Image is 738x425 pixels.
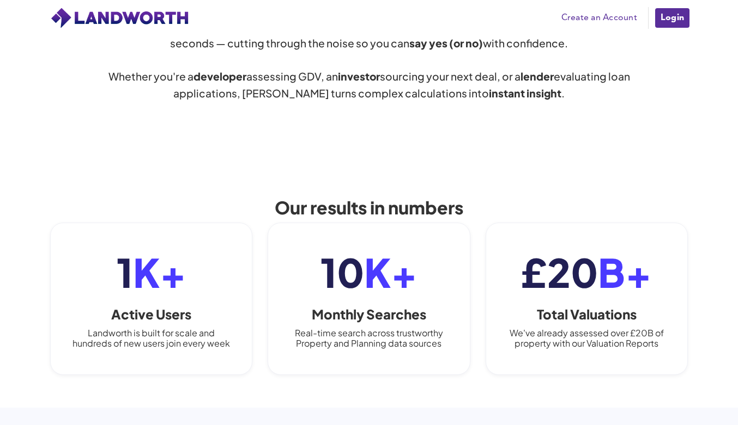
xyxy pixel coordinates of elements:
[193,70,246,83] strong: developer
[556,10,643,26] a: Create an Account
[290,328,447,348] p: Real-time search across trustworthy Property and Planning data sources
[654,7,691,29] a: Login
[489,87,561,100] strong: instant insight
[537,306,637,322] h3: Total Valuations
[133,247,186,297] span: K+
[598,247,652,297] span: B+
[521,70,554,83] strong: lender
[72,328,230,348] p: Landworth is built for scale and hundreds of new users join every week
[117,249,186,295] div: 1
[320,249,418,295] div: 10
[205,198,533,217] h2: Our results in numbers
[521,249,652,295] div: £20
[338,70,380,83] strong: investor
[364,247,418,297] span: K+
[508,328,666,348] p: We've already assessed over £20B of property with our Valuation Reports
[312,306,426,322] h3: Monthly Searches
[409,36,483,50] strong: say yes (or no)
[107,18,631,102] div: Landworth redefines with an that scans vast datasets in seconds — cutting through the noise so yo...
[111,306,191,322] h3: Active Users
